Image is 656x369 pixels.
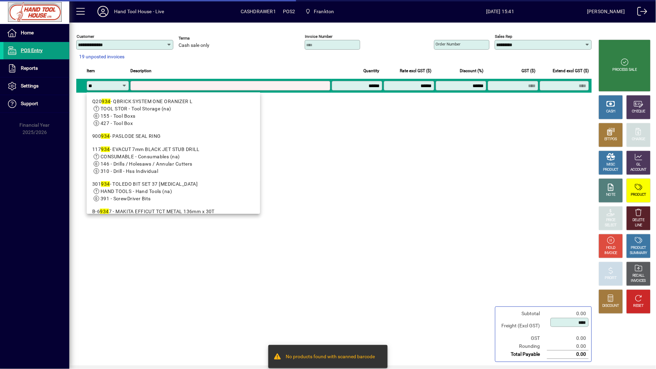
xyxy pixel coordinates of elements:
[314,6,334,17] span: Frankton
[21,101,38,106] span: Support
[606,109,615,114] div: CASH
[631,192,646,198] div: PRODUCT
[632,137,646,142] div: CHARGE
[3,95,69,112] a: Support
[77,34,94,39] mat-label: Customer
[101,106,171,111] span: TOOL STOR - Tool Storage (na)
[547,351,589,359] td: 0.00
[76,51,127,63] button: 19 unposted invoices
[633,218,645,223] div: DELETE
[605,223,617,228] div: SELECT
[87,143,260,178] mat-option: 117934 - EVACUT 7mm BLACK JET STUB DRILL
[130,67,152,75] span: Description
[603,167,619,173] div: PRODUCT
[101,181,110,187] em: 934
[436,42,461,47] mat-label: Order number
[114,6,164,17] div: Hand Tool House - Live
[631,245,646,251] div: PRODUCT
[3,24,69,42] a: Home
[603,303,619,309] div: DISCOUNT
[21,30,34,35] span: Home
[179,36,220,41] span: Terms
[460,67,484,75] span: Discount (%)
[283,6,295,17] span: POS2
[498,318,547,334] td: Freight (Excl GST)
[364,67,380,75] span: Quantity
[92,5,114,18] button: Profile
[495,34,512,39] mat-label: Sales rep
[606,218,616,223] div: PRICE
[631,167,647,173] div: ACCOUNT
[631,278,646,284] div: INVOICES
[498,342,547,351] td: Rounding
[21,65,38,71] span: Reports
[101,120,133,126] span: 427 - Tool Box
[179,43,209,48] span: Cash sale only
[606,245,615,251] div: HOLD
[92,133,254,140] div: 900 - PASLODE SEAL RING
[92,98,254,105] div: Q20 - QBRICK SYSTEM ONE ORANIZER L
[87,130,260,143] mat-option: 900934 - PASLODE SEAL RING
[101,146,110,152] em: 934
[605,276,617,281] div: PROFIT
[102,99,110,104] em: 934
[3,77,69,95] a: Settings
[604,251,617,256] div: INVOICE
[605,137,618,142] div: EFTPOS
[630,251,647,256] div: SUMMARY
[87,67,95,75] span: Item
[79,53,124,60] span: 19 unposted invoices
[286,353,375,362] div: No products found with scanned barcode
[101,196,151,201] span: 391 - ScrewDriver Bits
[21,48,43,53] span: POS Entry
[632,1,647,24] a: Logout
[101,168,158,174] span: 310 - Drill - Hss Individual
[606,192,615,198] div: NOTE
[87,205,260,240] mat-option: B-69347 - MAKITA EFFICUT TCT METAL 136mm x 30T
[87,178,260,205] mat-option: 301934 - TOLEDO BIT SET 37 PCE
[92,208,254,215] div: B-6 7 - MAKITA EFFICUT TCT METAL 136mm x 30T
[413,6,587,17] span: [DATE] 15:41
[522,67,536,75] span: GST ($)
[92,146,254,153] div: 117 - EVACUT 7mm BLACK JET STUB DRILL
[607,162,615,167] div: MISC
[547,334,589,342] td: 0.00
[87,95,260,130] mat-option: Q20934 - QBRICK SYSTEM ONE ORANIZER L
[302,5,337,18] span: Frankton
[101,133,110,139] em: 934
[100,209,109,214] em: 934
[3,60,69,77] a: Reports
[498,351,547,359] td: Total Payable
[498,334,547,342] td: GST
[101,154,180,159] span: CONSUMABLE - Consumables (na)
[241,6,276,17] span: CASHDRAWER1
[101,113,136,119] span: 155 - Tool Boxs
[637,162,641,167] div: GL
[21,83,38,89] span: Settings
[587,6,625,17] div: [PERSON_NAME]
[305,34,333,39] mat-label: Invoice number
[547,342,589,351] td: 0.00
[553,67,589,75] span: Extend excl GST ($)
[498,310,547,318] td: Subtotal
[635,223,642,228] div: LINE
[400,67,432,75] span: Rate excl GST ($)
[92,181,254,188] div: 301 - TOLEDO BIT SET 37 [MEDICAL_DATA]
[632,109,645,114] div: CHEQUE
[633,273,645,278] div: RECALL
[101,161,192,167] span: 146 - Drills / Holesaws / Annular Cutters
[101,188,172,194] span: HAND TOOLS - Hand Tools (na)
[633,303,644,309] div: RESET
[613,67,637,73] div: PROCESS SALE
[547,310,589,318] td: 0.00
